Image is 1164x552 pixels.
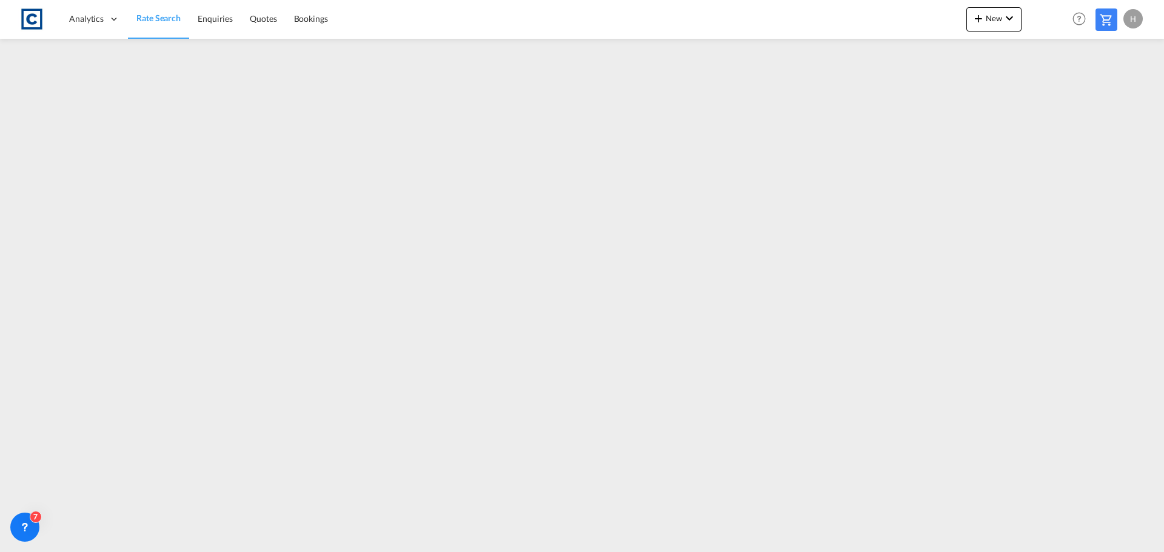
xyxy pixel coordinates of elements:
[971,13,1017,23] span: New
[1123,9,1143,28] div: H
[1069,8,1089,29] span: Help
[18,5,45,33] img: 1fdb9190129311efbfaf67cbb4249bed.jpeg
[1002,11,1017,25] md-icon: icon-chevron-down
[971,11,986,25] md-icon: icon-plus 400-fg
[136,13,181,23] span: Rate Search
[250,13,276,24] span: Quotes
[1069,8,1095,30] div: Help
[69,13,104,25] span: Analytics
[294,13,328,24] span: Bookings
[966,7,1022,32] button: icon-plus 400-fgNewicon-chevron-down
[198,13,233,24] span: Enquiries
